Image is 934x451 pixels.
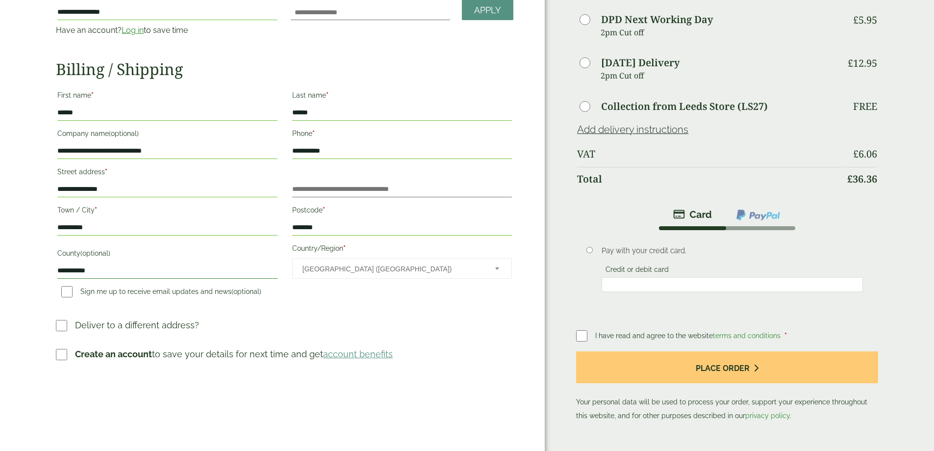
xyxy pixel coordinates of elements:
[595,332,783,340] span: I have read and agree to the website
[848,56,853,70] span: £
[577,142,840,166] th: VAT
[312,130,315,137] abbr: required
[303,259,482,279] span: United Kingdom (UK)
[122,26,144,35] a: Log in
[292,258,512,279] span: Country/Region
[57,246,277,263] label: County
[853,13,877,27] bdi: 5.95
[474,5,501,16] span: Apply
[323,349,393,359] a: account benefits
[57,288,265,298] label: Sign me up to receive email updates and news
[95,206,97,214] abbr: required
[847,172,853,186] span: £
[602,245,863,256] p: Pay with your credit card.
[601,15,713,25] label: DPD Next Working Day
[61,286,73,297] input: Sign me up to receive email updates and news(optional)
[735,209,781,221] img: ppcp-gateway.png
[848,56,877,70] bdi: 12.95
[601,102,768,111] label: Collection from Leeds Store (LS27)
[292,88,512,105] label: Last name
[605,280,860,289] iframe: Secure card payment input frame
[292,203,512,220] label: Postcode
[601,68,840,83] p: 2pm Cut off
[602,265,673,276] label: Credit or debit card
[577,167,840,191] th: Total
[673,209,712,220] img: stripe.png
[576,351,878,423] p: Your personal data will be used to process your order, support your experience throughout this we...
[292,241,512,258] label: Country/Region
[745,412,790,420] a: privacy policy
[231,288,261,295] span: (optional)
[784,332,787,340] abbr: required
[91,91,94,99] abbr: required
[713,332,781,340] a: terms and conditions
[57,127,277,143] label: Company name
[292,127,512,143] label: Phone
[57,88,277,105] label: First name
[326,91,328,99] abbr: required
[847,172,877,186] bdi: 36.36
[109,130,139,137] span: (optional)
[57,165,277,182] label: Street address
[56,60,513,79] h2: Billing / Shipping
[853,147,858,160] span: £
[80,249,110,257] span: (optional)
[75,347,393,361] p: to save your details for next time and get
[853,101,877,112] p: Free
[601,25,840,40] p: 2pm Cut off
[853,13,858,27] span: £
[105,168,107,176] abbr: required
[853,147,877,160] bdi: 6.06
[601,58,680,68] label: [DATE] Delivery
[577,124,688,135] a: Add delivery instructions
[57,203,277,220] label: Town / City
[343,244,346,252] abbr: required
[323,206,325,214] abbr: required
[56,25,278,36] p: Have an account? to save time
[75,349,152,359] strong: Create an account
[576,351,878,383] button: Place order
[75,318,199,332] p: Deliver to a different address?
